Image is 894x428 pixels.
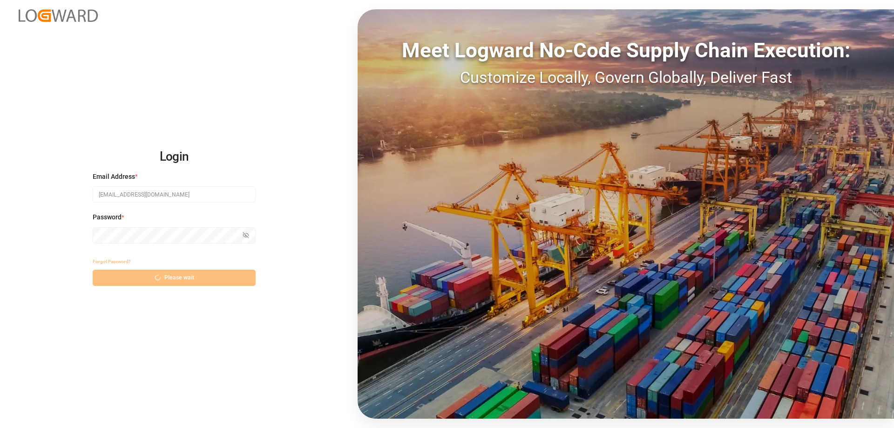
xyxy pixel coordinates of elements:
input: Enter your email [93,186,256,203]
img: Logward_new_orange.png [19,9,98,22]
div: Meet Logward No-Code Supply Chain Execution: [358,35,894,66]
span: Password [93,212,122,222]
span: Email Address [93,172,135,182]
div: Customize Locally, Govern Globally, Deliver Fast [358,66,894,89]
h2: Login [93,142,256,172]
